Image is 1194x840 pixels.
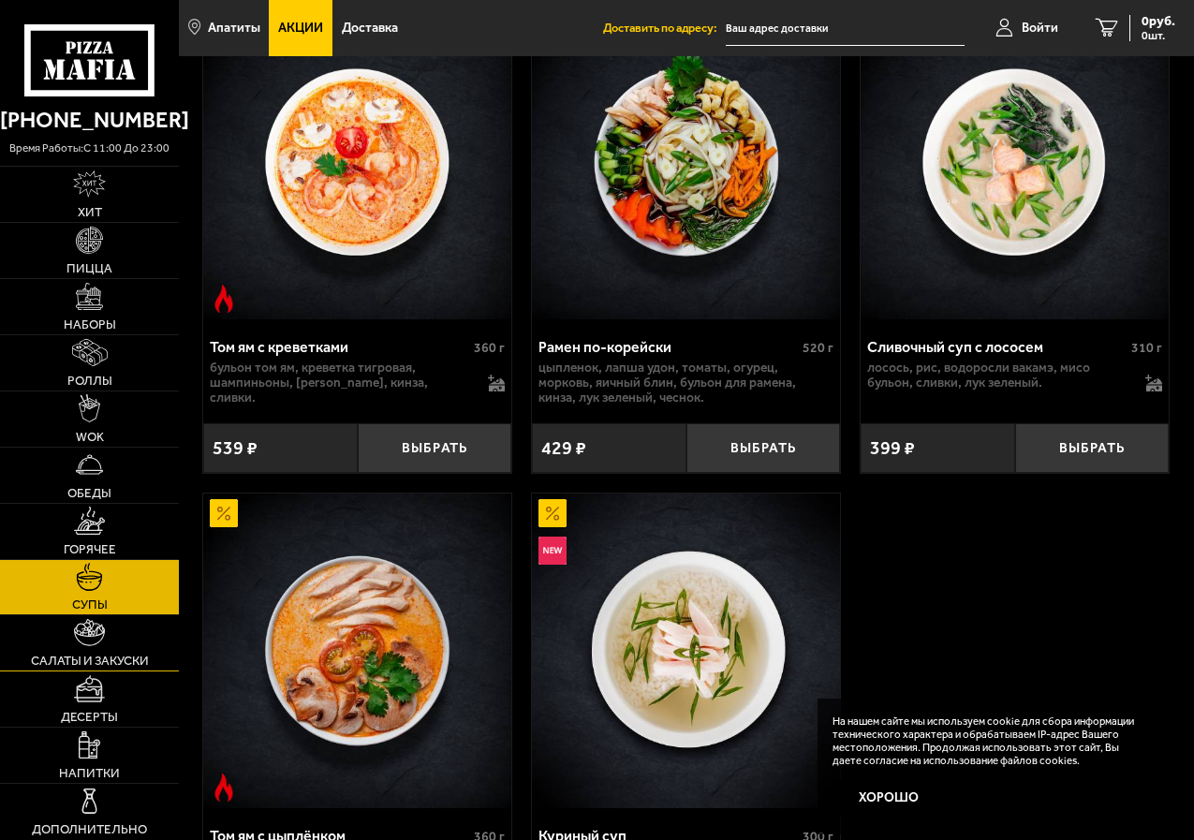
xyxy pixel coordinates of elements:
input: Ваш адрес доставки [726,11,965,46]
span: Хит [78,206,102,218]
img: Том ям с креветками [203,5,511,319]
img: Том ям с цыплёнком [203,494,511,808]
div: Рамен по-корейски [538,338,798,356]
a: Острое блюдоТом ям с креветками [203,5,511,319]
span: 539 ₽ [213,439,258,458]
span: Наборы [64,318,116,331]
span: Доставить по адресу: [603,22,726,35]
img: Куриный суп [532,494,840,808]
span: 429 ₽ [541,439,586,458]
a: АкционныйОстрое блюдоТом ям с цыплёнком [203,494,511,808]
span: Дополнительно [32,823,147,835]
span: 0 руб. [1142,15,1175,28]
span: Пицца [66,262,112,274]
span: Горячее [64,543,116,555]
span: Роллы [67,375,112,387]
span: Десерты [61,711,118,723]
span: Войти [1022,22,1058,35]
span: 399 ₽ [870,439,915,458]
img: Новинка [538,537,567,565]
button: Выбрать [358,423,512,473]
span: 310 г [1131,340,1162,356]
span: Обеды [67,487,111,499]
a: АкционныйНовинкаКуриный суп [532,494,840,808]
img: Острое блюдо [210,774,238,802]
p: бульон том ям, креветка тигровая, шампиньоны, [PERSON_NAME], кинза, сливки. [210,361,476,405]
span: 0 шт. [1142,30,1175,41]
p: лосось, рис, водоросли вакамэ, мисо бульон, сливки, лук зеленый. [867,361,1133,391]
span: Апатиты [208,22,260,35]
p: На нашем сайте мы используем cookie для сбора информации технического характера и обрабатываем IP... [833,715,1148,767]
button: Выбрать [686,423,841,473]
img: Сливочный суп с лососем [861,5,1169,319]
span: Супы [72,598,108,611]
span: Напитки [59,767,120,779]
div: Сливочный суп с лососем [867,338,1127,356]
div: Том ям с креветками [210,338,469,356]
span: Доставка [342,22,398,35]
button: Хорошо [833,779,945,817]
a: АкционныйРамен по-корейски [532,5,840,319]
span: Акции [278,22,323,35]
p: цыпленок, лапша удон, томаты, огурец, морковь, яичный блин, бульон для рамена, кинза, лук зеленый... [538,361,833,405]
span: Салаты и закуски [31,655,149,667]
img: Акционный [538,499,567,527]
img: Рамен по-корейски [532,5,840,319]
span: WOK [76,431,104,443]
img: Острое блюдо [210,285,238,313]
span: 520 г [803,340,833,356]
img: Акционный [210,499,238,527]
span: 360 г [474,340,505,356]
button: Выбрать [1015,423,1170,473]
